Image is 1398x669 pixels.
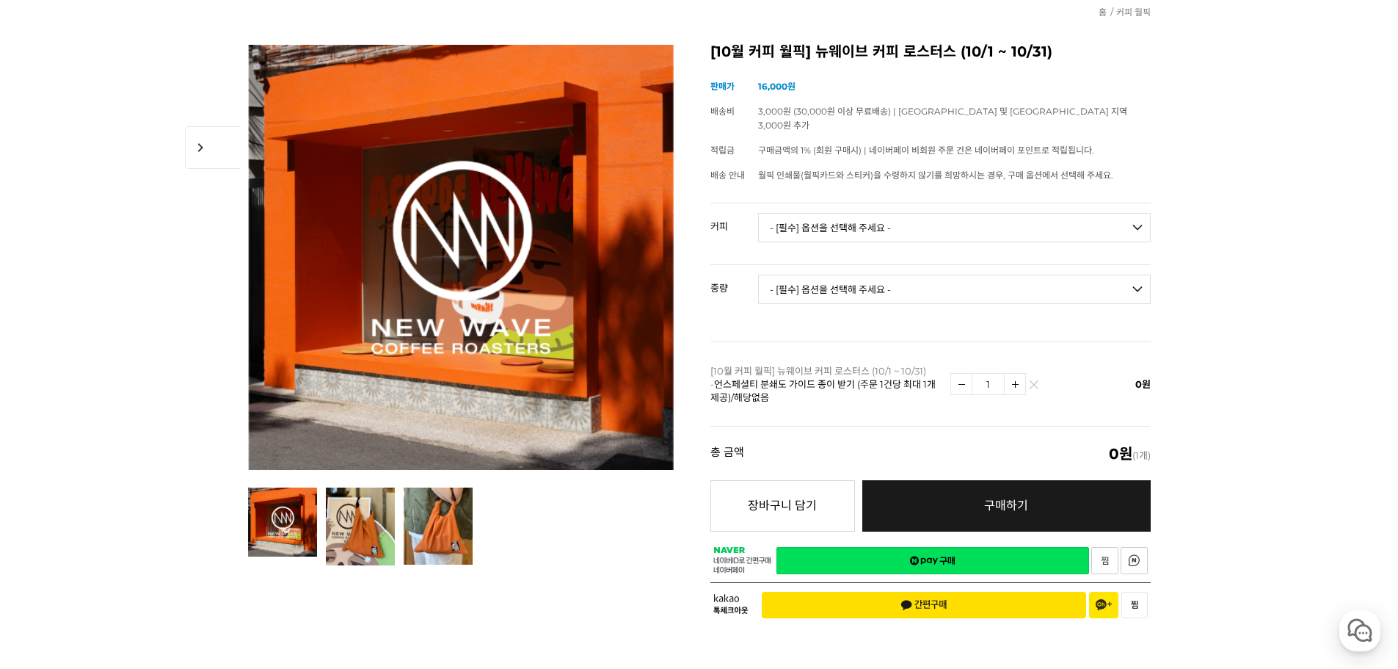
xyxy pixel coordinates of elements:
a: 대화 [97,466,189,502]
span: chevron_right [185,126,240,169]
a: 홈 [4,466,97,502]
img: 수량감소 [951,374,972,394]
span: 배송 안내 [710,170,745,181]
span: 홈 [46,488,55,499]
span: 0원 [1135,378,1151,390]
a: 새창 [1091,547,1118,574]
p: [10월 커피 월픽] 뉴웨이브 커피 로스터스 (10/1 ~ 10/31) - [710,364,943,404]
th: 커피 [710,203,758,237]
th: 중량 [710,265,758,299]
h2: [10월 커피 월픽] 뉴웨이브 커피 로스터스 (10/1 ~ 10/31) [710,45,1151,59]
span: 판매가 [710,81,735,92]
a: 구매하기 [862,480,1151,532]
strong: 총 금액 [710,446,744,461]
span: 구매금액의 1% (회원 구매시) | 네이버페이 비회원 주문 건은 네이버페이 포인트로 적립됩니다. [758,145,1094,156]
span: 찜 [1131,600,1138,610]
span: 배송비 [710,106,735,117]
span: 구매하기 [984,499,1028,513]
strong: 16,000원 [758,81,796,92]
a: 새창 [1121,547,1148,574]
em: 0원 [1109,445,1132,463]
img: 수량증가 [1005,374,1025,394]
button: 찜 [1121,592,1148,618]
img: 삭제 [1030,384,1038,392]
span: 3,000원 (30,000원 이상 무료배송) | [GEOGRAPHIC_DATA] 및 [GEOGRAPHIC_DATA] 지역 3,000원 추가 [758,106,1127,131]
span: 설정 [227,488,244,499]
a: 커피 월픽 [1116,7,1151,18]
a: 새창 [776,547,1089,574]
span: 적립금 [710,145,735,156]
span: 대화 [134,488,152,500]
button: 채널 추가 [1089,592,1118,618]
button: 장바구니 담기 [710,480,855,532]
span: (1개) [1109,446,1151,461]
a: 설정 [189,466,282,502]
span: 카카오 톡체크아웃 [713,594,751,615]
img: [10월 커피 월픽] 뉴웨이브 커피 로스터스 (10/1 ~ 10/31) [248,45,674,470]
span: 채널 추가 [1096,599,1112,611]
span: 간편구매 [900,599,947,611]
a: 홈 [1099,7,1107,18]
span: 언스페셜티 분쇄도 가이드 종이 받기 (주문 1건당 최대 1개 제공)/해당없음 [710,378,936,403]
span: 월픽 인쇄물(월픽카드와 스티커)을 수령하지 않기를 희망하시는 경우, 구매 옵션에서 선택해 주세요. [758,170,1113,181]
button: 간편구매 [762,592,1086,618]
